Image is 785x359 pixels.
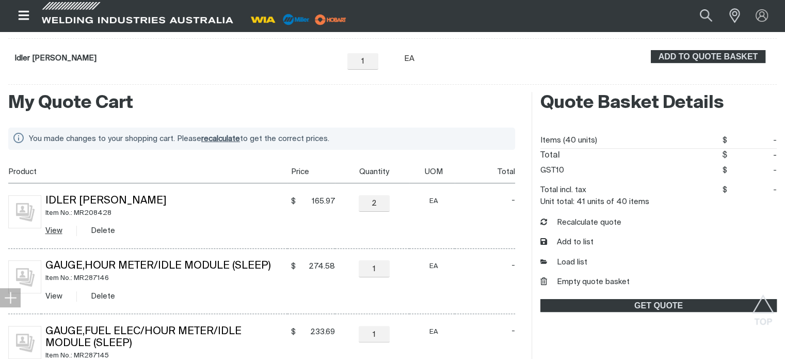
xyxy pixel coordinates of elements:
span: $ [723,166,727,174]
th: Product [8,160,287,183]
span: 165.97 [299,196,335,207]
input: Product name or item number... [676,4,724,27]
button: Delete Gauge,Hour Meter/Idle Module (Sleep) [91,290,115,302]
span: - [727,182,777,198]
span: ADD TO QUOTE BASKET [652,50,764,64]
img: hide socials [4,291,17,304]
a: miller [312,15,349,23]
span: - [727,149,777,163]
span: $ [722,151,727,160]
th: Price [287,160,335,183]
span: $ [291,327,296,337]
a: Load list [540,257,587,269]
div: You made changes to your shopping cart. Please to get the correct prices. [29,132,503,146]
dt: Items (40 units) [540,133,597,148]
dt: GST10 [540,163,564,178]
a: GET QUOTE [540,299,777,313]
span: 274.58 [299,261,335,272]
th: UOM [409,160,455,183]
button: Add to list [540,237,594,248]
h2: Quote Basket Details [540,92,777,115]
div: EA [413,195,455,207]
button: Recalculate quote [540,217,621,229]
span: - [479,326,515,336]
img: No image for this product [8,326,41,359]
div: Item No.: MR287146 [45,272,287,284]
th: Quantity [335,160,409,183]
dt: Unit total: 41 units of 40 items [540,198,649,206]
span: - [479,260,515,271]
div: Item No.: MR208428 [45,207,287,219]
span: GET QUOTE [541,299,776,313]
img: miller [312,12,349,27]
a: Gauge,Hour Meter/Idle Module (Sleep) [45,261,271,271]
div: EA [404,53,415,65]
span: - [479,195,515,206]
span: $ [723,186,727,194]
a: View Idler Pulley [45,227,62,235]
span: $ [723,136,727,144]
button: Scroll to top [751,294,775,318]
h2: My Quote Cart [8,92,515,115]
span: $ [291,196,296,207]
th: Total [455,160,516,183]
a: Gauge,Fuel Elec/Hour Meter/Idle Module (Sleep) [45,326,242,349]
a: View Gauge,Hour Meter/Idle Module (Sleep) [45,292,62,300]
button: Delete Idler Pulley [91,225,115,237]
button: Empty quote basket [540,276,630,288]
img: No image for this product [8,260,41,293]
a: Idler [PERSON_NAME] [45,196,167,206]
img: No image for this product [8,195,41,228]
dt: Total incl. tax [540,182,586,198]
a: Idler [PERSON_NAME] [14,54,97,62]
div: EA [413,260,455,272]
span: 233.69 [299,327,335,337]
div: EA [413,326,455,338]
span: recalculate cart [201,135,240,143]
span: - [727,133,777,148]
button: Add Idler Pulley to the shopping cart [651,50,765,64]
button: Search products [688,4,724,27]
span: $ [291,261,296,272]
dt: Total [540,149,560,163]
span: - [727,163,777,178]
